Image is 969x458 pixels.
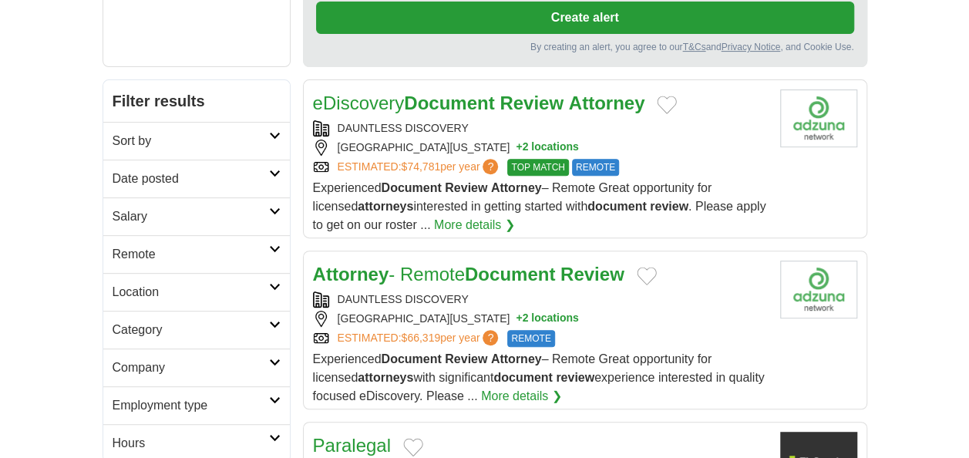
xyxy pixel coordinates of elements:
h2: Company [113,359,269,377]
div: [GEOGRAPHIC_DATA][US_STATE] [313,140,768,156]
a: Salary [103,197,290,235]
button: Create alert [316,2,854,34]
span: + [516,140,522,156]
span: $66,319 [401,332,440,344]
button: Add to favorite jobs [637,267,657,285]
div: DAUNTLESS DISCOVERY [313,120,768,136]
h2: Sort by [113,132,269,150]
span: Experienced – Remote Great opportunity for licensed with significant experience interested in qua... [313,352,765,402]
a: Privacy Notice [721,42,780,52]
span: ? [483,159,498,174]
strong: Review [560,264,624,285]
button: Add to favorite jobs [657,96,677,114]
button: +2 locations [516,311,578,327]
strong: Attorney [491,352,542,365]
a: ESTIMATED:$66,319per year? [338,330,502,347]
h2: Category [113,321,269,339]
span: Experienced – Remote Great opportunity for licensed interested in getting started with . Please a... [313,181,766,231]
div: DAUNTLESS DISCOVERY [313,291,768,308]
strong: Document [381,352,441,365]
button: Add to favorite jobs [403,438,423,456]
strong: Attorney [491,181,542,194]
strong: attorneys [358,371,413,384]
div: By creating an alert, you agree to our and , and Cookie Use. [316,40,854,54]
span: REMOTE [572,159,619,176]
strong: document [493,371,552,384]
a: More details ❯ [481,387,562,406]
a: T&Cs [682,42,705,52]
strong: review [556,371,594,384]
strong: Review [445,352,487,365]
h2: Salary [113,207,269,226]
h2: Remote [113,245,269,264]
a: Company [103,349,290,386]
a: Employment type [103,386,290,424]
strong: document [587,200,646,213]
a: Attorney- RemoteDocument Review [313,264,624,285]
a: More details ❯ [434,216,515,234]
strong: review [650,200,688,213]
strong: Document [404,93,494,113]
a: Sort by [103,122,290,160]
a: Date posted [103,160,290,197]
strong: Document [465,264,555,285]
strong: Attorney [569,93,645,113]
a: Remote [103,235,290,273]
img: Company logo [780,261,857,318]
strong: attorneys [358,200,413,213]
h2: Hours [113,434,269,453]
a: Category [103,311,290,349]
h2: Date posted [113,170,269,188]
h2: Location [113,283,269,301]
span: + [516,311,522,327]
a: Paralegal [313,435,391,456]
img: Company logo [780,89,857,147]
span: TOP MATCH [507,159,568,176]
strong: Document [381,181,441,194]
span: ? [483,330,498,345]
a: ESTIMATED:$74,781per year? [338,159,502,176]
strong: Attorney [313,264,389,285]
div: [GEOGRAPHIC_DATA][US_STATE] [313,311,768,327]
span: $74,781 [401,160,440,173]
strong: Review [500,93,564,113]
span: REMOTE [507,330,554,347]
a: eDiscoveryDocument Review Attorney [313,93,645,113]
a: Location [103,273,290,311]
h2: Employment type [113,396,269,415]
button: +2 locations [516,140,578,156]
strong: Review [445,181,487,194]
h2: Filter results [103,80,290,122]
